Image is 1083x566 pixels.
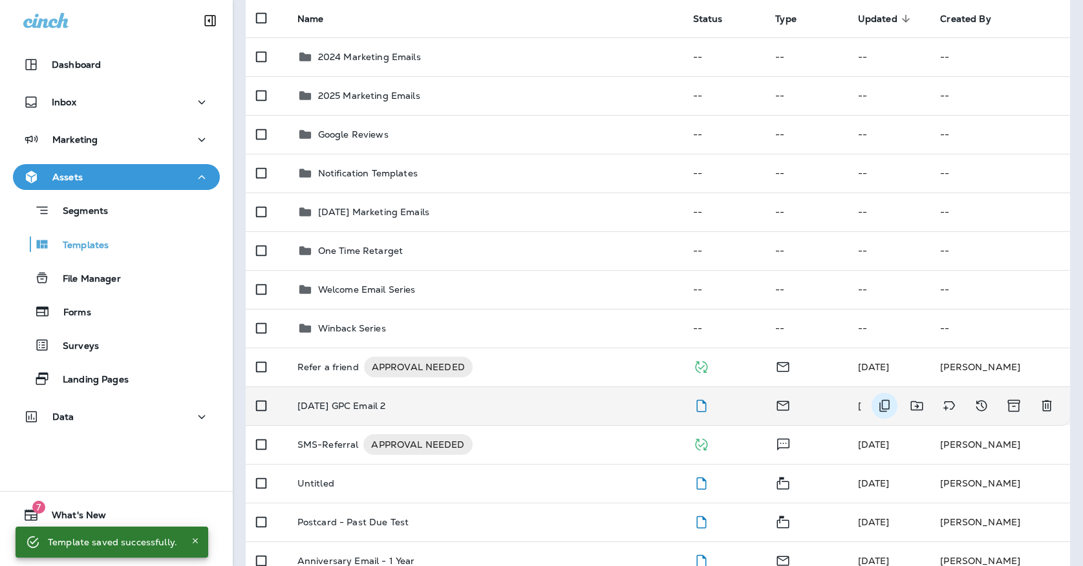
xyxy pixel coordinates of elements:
[318,246,403,256] p: One Time Retarget
[318,52,421,62] p: 2024 Marketing Emails
[775,437,791,449] span: Text
[693,554,709,565] span: Draft
[318,129,389,140] p: Google Reviews
[318,207,429,217] p: [DATE] Marketing Emails
[930,270,1070,309] td: --
[848,270,930,309] td: --
[683,193,766,231] td: --
[13,264,220,291] button: File Manager
[693,360,709,372] span: Published
[50,307,91,319] p: Forms
[13,231,220,258] button: Templates
[930,115,1070,154] td: --
[765,309,848,348] td: --
[364,361,473,373] span: APPROVAL NEEDED
[693,14,723,25] span: Status
[50,374,129,386] p: Landing Pages
[297,434,359,455] p: SMS-Referral
[1001,393,1027,419] button: Archive
[50,273,121,286] p: File Manager
[765,231,848,270] td: --
[930,425,1070,464] td: [PERSON_NAME]
[848,231,930,270] td: --
[297,13,341,25] span: Name
[904,393,930,419] button: Move to folder
[872,393,897,419] button: Duplicate
[683,76,766,115] td: --
[930,37,1070,76] td: --
[930,76,1070,115] td: --
[775,399,791,410] span: Email
[32,501,45,514] span: 7
[13,298,220,325] button: Forms
[775,515,791,527] span: Mailer
[969,393,994,419] button: View Changelog
[192,8,228,34] button: Collapse Sidebar
[52,412,74,422] p: Data
[930,503,1070,541] td: [PERSON_NAME]
[297,556,415,566] p: Anniversary Email - 1 Year
[13,196,220,224] button: Segments
[765,270,848,309] td: --
[693,399,709,410] span: Draft
[858,14,897,25] span: Updated
[858,400,890,412] span: Maddie Madonecsky
[297,401,386,411] p: [DATE] GPC Email 2
[848,309,930,348] td: --
[683,270,766,309] td: --
[765,115,848,154] td: --
[940,13,1007,25] span: Created By
[318,323,386,333] p: Winback Series
[13,502,220,528] button: 7What's New
[775,360,791,372] span: Email
[52,97,76,107] p: Inbox
[693,515,709,527] span: Draft
[848,193,930,231] td: --
[693,476,709,488] span: Draft
[858,361,890,373] span: Frank Carreno
[50,240,109,252] p: Templates
[693,437,709,449] span: Published
[13,164,220,190] button: Assets
[297,357,359,377] p: Refer a friend
[318,284,416,295] p: Welcome Email Series
[930,231,1070,270] td: --
[693,13,740,25] span: Status
[765,37,848,76] td: --
[318,90,420,101] p: 2025 Marketing Emails
[363,438,472,451] span: APPROVAL NEEDED
[765,154,848,193] td: --
[775,14,797,25] span: Type
[775,476,791,488] span: Mailer
[936,393,962,419] button: Add tags
[48,530,177,554] div: Template saved successfully.
[848,76,930,115] td: --
[188,533,203,549] button: Close
[13,331,220,359] button: Surveys
[848,154,930,193] td: --
[13,365,220,392] button: Landing Pages
[363,434,472,455] div: APPROVAL NEEDED
[930,154,1070,193] td: --
[297,14,324,25] span: Name
[930,309,1070,348] td: --
[683,231,766,270] td: --
[13,89,220,115] button: Inbox
[52,172,83,182] p: Assets
[318,168,418,178] p: Notification Templates
[52,134,98,145] p: Marketing
[765,193,848,231] td: --
[50,341,99,353] p: Surveys
[39,510,106,525] span: What's New
[848,37,930,76] td: --
[848,115,930,154] td: --
[13,533,220,559] button: Support
[13,127,220,152] button: Marketing
[364,357,473,377] div: APPROVAL NEEDED
[297,478,334,488] p: Untitled
[52,59,101,70] p: Dashboard
[858,439,890,450] span: Frank Carreno
[297,517,409,527] p: Postcard - Past Due Test
[13,52,220,78] button: Dashboard
[683,309,766,348] td: --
